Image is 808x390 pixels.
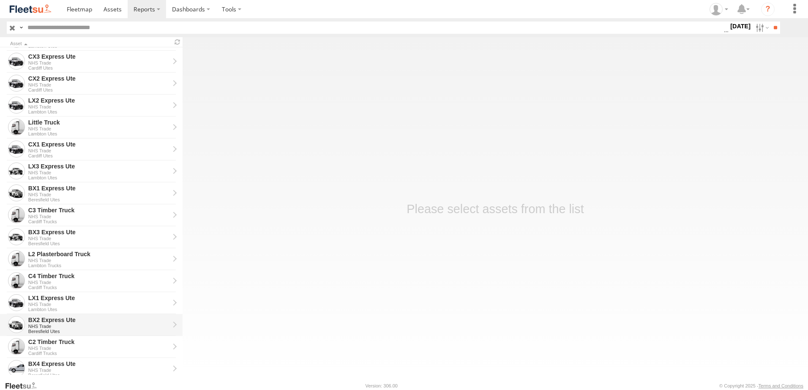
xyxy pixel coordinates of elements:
div: Lambton Utes [28,175,169,180]
div: CX1 Express Ute - View Asset History [28,141,169,148]
div: Version: 306.00 [366,383,398,388]
div: C4 Timber Truck - View Asset History [28,272,169,280]
div: Little Truck - View Asset History [28,119,169,126]
div: NHS Trade [28,104,169,109]
div: Cardiff Utes [28,153,169,158]
div: Cardiff Utes [28,87,169,92]
div: CX3 Express Ute - View Asset History [28,53,169,60]
div: Click to Sort [10,42,169,46]
label: Search Query [18,22,25,34]
div: Beresfield Utes [28,241,169,246]
img: fleetsu-logo-horizontal.svg [8,3,52,15]
div: NHS Trade [28,368,169,373]
div: NHS Trade [28,302,169,307]
i: ? [761,3,775,16]
div: Lambton Utes [28,307,169,312]
label: [DATE] [729,22,752,31]
div: NHS Trade [28,170,169,175]
div: BX2 Express Ute - View Asset History [28,316,169,324]
div: © Copyright 2025 - [719,383,803,388]
div: LX2 Express Ute - View Asset History [28,97,169,104]
div: C2 Timber Truck - View Asset History [28,338,169,346]
div: NHS Trade [28,346,169,351]
div: Cardiff Trucks [28,285,169,290]
div: C3 Timber Truck - View Asset History [28,206,169,214]
div: Cardiff Trucks [28,219,169,224]
div: NHS Trade [28,192,169,197]
div: Beresfield Utes [28,373,169,378]
div: LX3 Express Ute - View Asset History [28,162,169,170]
div: Lambton Utes [28,131,169,136]
div: Beresfield Utes [28,197,169,202]
div: L2 Plasterboard Truck - View Asset History [28,250,169,258]
label: Search Filter Options [752,22,770,34]
div: CX2 Express Ute - View Asset History [28,75,169,82]
a: Visit our Website [5,382,44,390]
div: Kelley Adamson [707,3,731,16]
div: NHS Trade [28,258,169,263]
div: Lambton Trucks [28,263,169,268]
div: Beresfield Utes [28,329,169,334]
div: BX3 Express Ute - View Asset History [28,228,169,236]
div: NHS Trade [28,280,169,285]
div: NHS Trade [28,126,169,131]
div: Cardiff Trucks [28,351,169,356]
div: NHS Trade [28,148,169,153]
div: NHS Trade [28,236,169,241]
div: LX1 Express Ute - View Asset History [28,294,169,302]
div: NHS Trade [28,324,169,329]
a: Terms and Conditions [759,383,803,388]
div: NHS Trade [28,82,169,87]
div: Cardiff Utes [28,65,169,70]
div: BX4 Express Ute - View Asset History [28,360,169,368]
div: NHS Trade [28,60,169,65]
div: NHS Trade [28,214,169,219]
span: Refresh [172,38,183,46]
div: BX1 Express Ute - View Asset History [28,184,169,192]
div: Lambton Utes [28,109,169,114]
